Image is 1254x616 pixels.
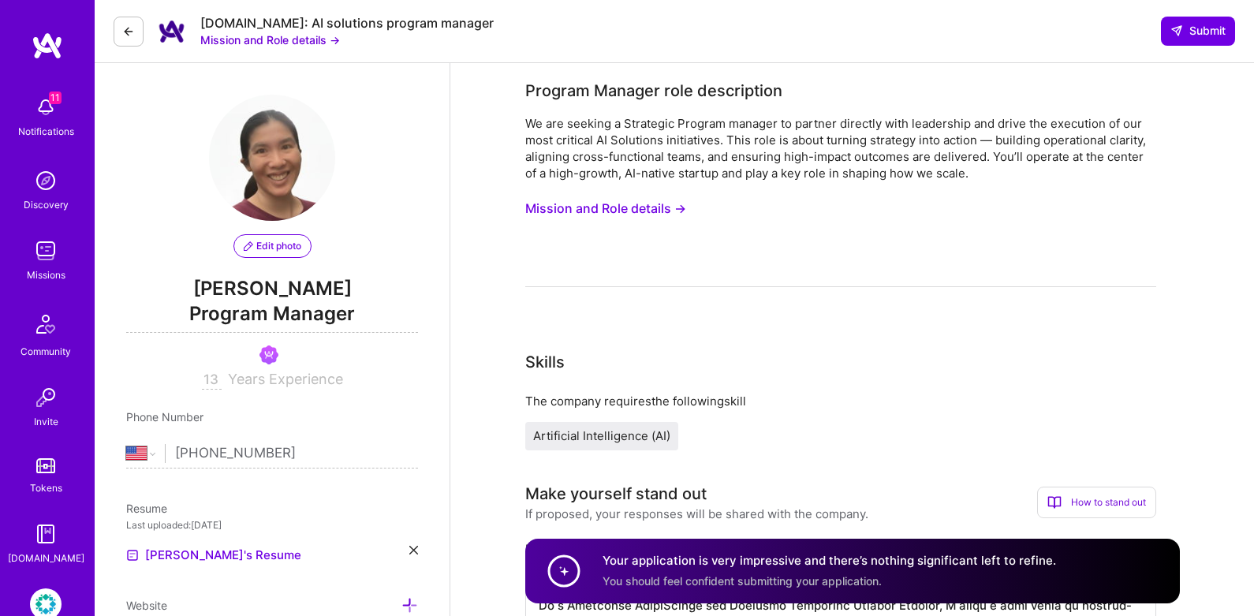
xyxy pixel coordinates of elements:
[30,235,62,267] img: teamwork
[8,550,84,566] div: [DOMAIN_NAME]
[126,546,301,565] a: [PERSON_NAME]'s Resume
[27,267,65,283] div: Missions
[21,343,71,360] div: Community
[525,79,782,103] div: Program Manager role description
[228,371,343,387] span: Years Experience
[209,95,335,221] img: User Avatar
[126,599,167,612] span: Website
[126,502,167,515] span: Resume
[525,115,1156,181] div: We are seeking a Strategic Program manager to partner directly with leadership and drive the exec...
[603,553,1056,569] h4: Your application is very impressive and there’s nothing significant left to refine.
[233,234,312,258] button: Edit photo
[27,305,65,343] img: Community
[1161,17,1235,45] button: Submit
[202,371,222,390] input: XX
[18,123,74,140] div: Notifications
[30,91,62,123] img: bell
[409,546,418,554] i: icon Close
[1037,487,1156,518] div: How to stand out
[525,194,686,223] button: Mission and Role details →
[126,277,418,301] span: [PERSON_NAME]
[126,549,139,562] img: Resume
[30,382,62,413] img: Invite
[30,480,62,496] div: Tokens
[200,15,494,32] div: [DOMAIN_NAME]: AI solutions program manager
[126,410,203,424] span: Phone Number
[30,165,62,196] img: discovery
[525,482,707,506] div: Make yourself stand out
[244,239,301,253] span: Edit photo
[525,393,1156,409] div: The company requires the following skill
[49,91,62,104] span: 11
[525,506,868,522] div: If proposed, your responses will be shared with the company.
[36,458,55,473] img: tokens
[533,428,670,443] span: Artificial Intelligence (AI)
[24,196,69,213] div: Discovery
[244,241,253,251] i: icon PencilPurple
[126,517,418,533] div: Last uploaded: [DATE]
[1170,24,1183,37] i: icon SendLight
[126,301,418,333] span: Program Manager
[34,413,58,430] div: Invite
[525,350,565,374] div: Skills
[1047,495,1062,510] i: icon BookOpen
[1170,23,1226,39] span: Submit
[200,32,340,48] button: Mission and Role details →
[122,25,135,38] i: icon LeftArrowDark
[603,574,882,588] span: You should feel confident submitting your application.
[259,345,278,364] img: Been on Mission
[175,431,418,476] input: +1 (000) 000-0000
[32,32,63,60] img: logo
[30,518,62,550] img: guide book
[156,16,188,47] img: Company Logo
